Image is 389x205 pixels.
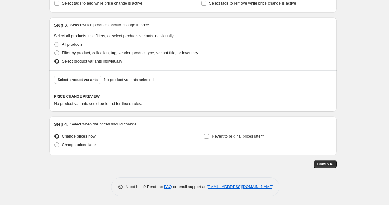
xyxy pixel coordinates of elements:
[164,184,172,189] a: FAQ
[54,101,142,106] span: No product variants could be found for those rules.
[62,42,83,47] span: All products
[209,1,296,5] span: Select tags to remove while price change is active
[314,160,337,168] button: Continue
[62,142,96,147] span: Change prices later
[212,134,264,138] span: Revert to original prices later?
[317,162,333,167] span: Continue
[54,76,102,84] button: Select product variants
[62,1,142,5] span: Select tags to add while price change is active
[54,121,68,127] h2: Step 4.
[126,184,164,189] span: Need help? Read the
[70,22,149,28] p: Select which products should change in price
[172,184,207,189] span: or email support at
[70,121,136,127] p: Select when the prices should change
[54,34,174,38] span: Select all products, use filters, or select products variants individually
[104,77,154,83] span: No product variants selected
[62,50,198,55] span: Filter by product, collection, tag, vendor, product type, variant title, or inventory
[207,184,273,189] a: [EMAIL_ADDRESS][DOMAIN_NAME]
[58,77,98,82] span: Select product variants
[54,94,332,99] h6: PRICE CHANGE PREVIEW
[62,59,122,63] span: Select product variants individually
[54,22,68,28] h2: Step 3.
[62,134,96,138] span: Change prices now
